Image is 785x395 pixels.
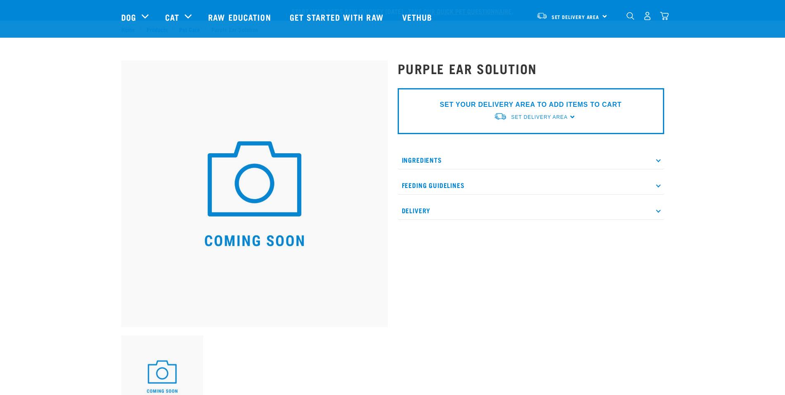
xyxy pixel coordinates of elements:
[643,12,652,20] img: user.png
[494,112,507,121] img: van-moving.png
[398,61,664,76] h1: Purple Ear Solution
[440,100,622,110] p: SET YOUR DELIVERY AREA TO ADD ITEMS TO CART
[165,11,179,23] a: Cat
[660,12,669,20] img: home-icon@2x.png
[121,60,388,327] img: COMING SOON
[121,11,136,23] a: Dog
[200,0,281,34] a: Raw Education
[398,151,664,169] p: Ingredients
[536,12,547,19] img: van-moving.png
[394,0,443,34] a: Vethub
[398,201,664,220] p: Delivery
[627,12,634,20] img: home-icon-1@2x.png
[398,176,664,195] p: Feeding Guidelines
[511,114,567,120] span: Set Delivery Area
[281,0,394,34] a: Get started with Raw
[552,15,600,18] span: Set Delivery Area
